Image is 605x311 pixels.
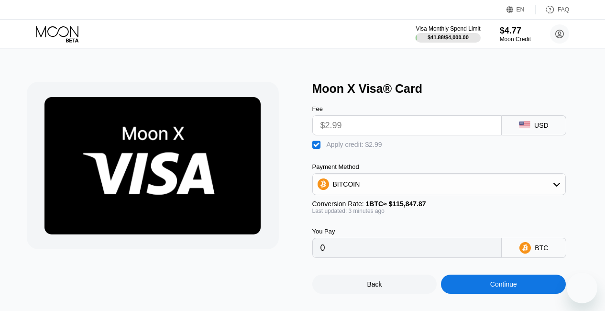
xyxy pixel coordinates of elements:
div: Back [367,280,382,288]
div: Back [312,275,437,294]
div: Continue [441,275,566,294]
div: Last updated: 3 minutes ago [312,208,566,214]
div: You Pay [312,228,502,235]
div: Fee [312,105,502,112]
div: EN [506,5,536,14]
div: Moon X Visa® Card [312,82,588,96]
div:  [312,140,322,150]
div: $41.88 / $4,000.00 [428,34,469,40]
div: Visa Monthly Spend Limit$41.88/$4,000.00 [416,25,480,43]
div: $4.77 [500,26,531,36]
div: Visa Monthly Spend Limit [416,25,480,32]
div: BTC [535,244,548,252]
div: Conversion Rate: [312,200,566,208]
span: 1 BTC ≈ $115,847.87 [366,200,426,208]
div: Continue [490,280,517,288]
div: Apply credit: $2.99 [327,141,382,148]
div: EN [517,6,525,13]
div: BITCOIN [333,180,360,188]
div: FAQ [558,6,569,13]
iframe: Button to launch messaging window [567,273,597,303]
div: Moon Credit [500,36,531,43]
div: FAQ [536,5,569,14]
div: USD [534,122,549,129]
div: BITCOIN [313,175,566,194]
div: Payment Method [312,163,566,170]
input: $0.00 [320,116,494,135]
div: $4.77Moon Credit [500,26,531,43]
